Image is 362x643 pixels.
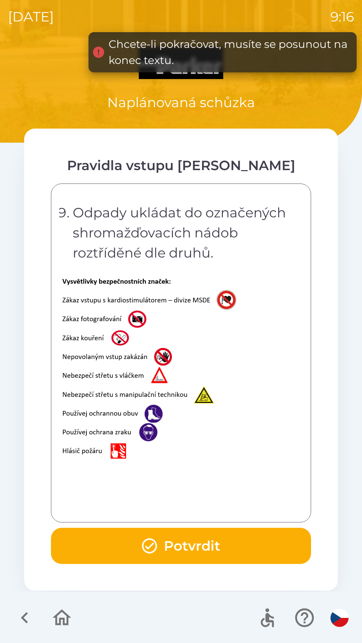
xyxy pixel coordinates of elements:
p: Odpady ukládat do označených shromažďovacích nádob roztříděné dle druhů. [73,203,293,263]
button: Potvrdit [51,528,311,564]
p: 9:16 [330,7,354,27]
img: zCDwY4lUhyYAAAAASUVORK5CYII= [59,276,250,462]
img: Logo [24,47,338,79]
div: Pravidla vstupu [PERSON_NAME] [51,155,311,175]
img: cs flag [330,609,349,627]
p: Naplánovaná schůzka [107,92,255,113]
p: [DATE] [8,7,54,27]
div: Chcete-li pokračovat, musíte se posunout na konec textu. [109,36,350,68]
